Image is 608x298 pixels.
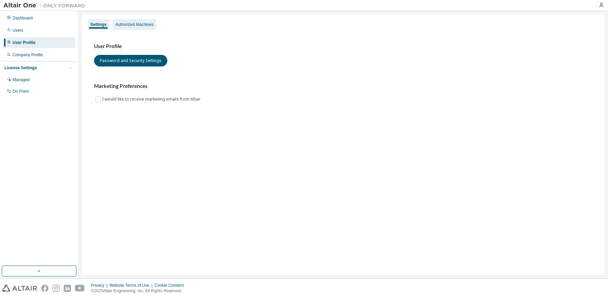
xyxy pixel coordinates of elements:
[154,283,187,288] div: Cookie Consent
[52,285,60,292] img: instagram.svg
[2,285,37,292] img: altair_logo.svg
[94,43,592,50] h3: User Profile
[91,283,109,288] div: Privacy
[102,95,202,103] label: I would like to receive marketing emails from Altair
[64,285,71,292] img: linkedin.svg
[13,40,35,45] div: User Profile
[13,15,33,21] div: Dashboard
[13,28,23,33] div: Users
[41,285,48,292] img: facebook.svg
[4,65,37,71] div: License Settings
[115,22,153,27] div: Authorized Machines
[94,55,167,66] button: Password and Security Settings
[109,283,154,288] div: Website Terms of Use
[13,52,43,58] div: Company Profile
[75,285,85,292] img: youtube.svg
[13,89,29,94] div: On Prem
[13,77,30,83] div: Managed
[90,22,106,27] div: Settings
[91,288,188,294] p: © 2025 Altair Engineering, Inc. All Rights Reserved.
[3,2,89,9] img: Altair One
[94,83,592,90] h3: Marketing Preferences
